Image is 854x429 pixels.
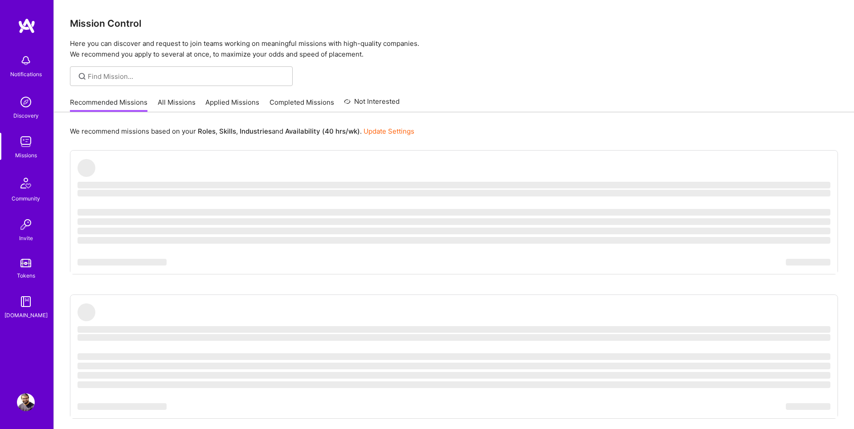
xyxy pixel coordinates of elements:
img: User Avatar [17,393,35,411]
div: Community [12,194,40,203]
div: Discovery [13,111,39,120]
img: discovery [17,93,35,111]
img: bell [17,52,35,69]
img: Invite [17,216,35,233]
b: Skills [219,127,236,135]
i: icon SearchGrey [77,71,87,82]
b: Industries [240,127,272,135]
img: tokens [20,259,31,267]
div: [DOMAIN_NAME] [4,311,48,320]
p: Here you can discover and request to join teams working on meaningful missions with high-quality ... [70,38,838,60]
input: Find Mission... [88,72,286,81]
img: guide book [17,293,35,311]
a: Recommended Missions [70,98,147,112]
div: Tokens [17,271,35,280]
img: Community [15,172,37,194]
a: All Missions [158,98,196,112]
a: Completed Missions [270,98,334,112]
img: logo [18,18,36,34]
b: Availability (40 hrs/wk) [285,127,360,135]
a: Applied Missions [205,98,259,112]
h3: Mission Control [70,18,838,29]
a: Update Settings [364,127,414,135]
a: Not Interested [344,96,400,112]
a: User Avatar [15,393,37,411]
img: teamwork [17,133,35,151]
p: We recommend missions based on your , , and . [70,127,414,136]
div: Missions [15,151,37,160]
b: Roles [198,127,216,135]
div: Notifications [10,69,42,79]
div: Invite [19,233,33,243]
